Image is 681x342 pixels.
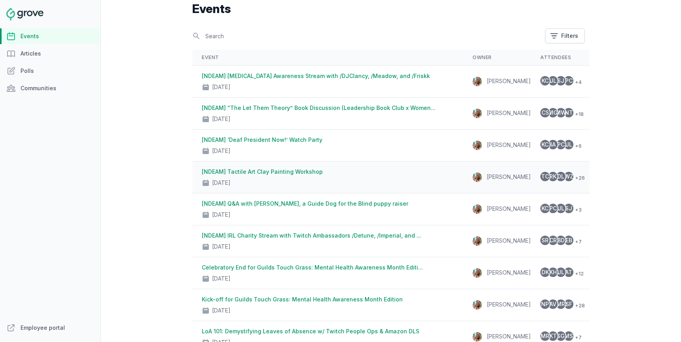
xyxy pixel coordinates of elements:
span: [PERSON_NAME] [487,173,531,180]
span: + 12 [572,269,584,279]
span: [PERSON_NAME] [487,141,531,148]
span: KC [541,142,549,147]
div: [DATE] [212,147,231,155]
a: [NDEAM] [MEDICAL_DATA] Awareness Stream with /DJClancy, /Meadow, and /Friskk [202,72,430,79]
a: [NDEAM] ‘Deaf President Now!’ Watch Party [202,136,322,143]
span: MS [564,333,573,339]
span: CR [549,238,557,243]
div: [DATE] [212,179,231,187]
span: [PERSON_NAME] [487,205,531,212]
span: MW [556,110,566,115]
span: [PERSON_NAME] [487,301,531,308]
th: Event [192,50,463,66]
th: Owner [463,50,531,66]
div: [DATE] [212,83,231,91]
div: [DATE] [212,307,231,314]
a: Kick-off for Guilds Touch Grass: Mental Health Awareness Month Edition [202,296,403,303]
span: JL [566,142,572,147]
div: [DATE] [212,211,231,219]
img: Grove [6,8,43,20]
span: [PERSON_NAME] [487,110,531,116]
span: JL [550,78,556,84]
span: + 18 [572,110,584,119]
span: + 7 [572,237,582,247]
span: + 6 [572,141,582,151]
span: [PERSON_NAME] [487,333,531,340]
span: WZ [564,174,573,179]
div: [DATE] [212,243,231,251]
span: RK [549,174,556,179]
a: [NDEAM] “The Let Them Theory” Book Discussion (Leadership Book Club x Women... [202,104,435,111]
span: AT [565,270,572,275]
div: [DATE] [212,275,231,283]
div: [DATE] [212,115,231,123]
span: [PERSON_NAME] [487,78,531,84]
span: KC [541,78,549,84]
a: Celebratory End for Guilds Touch Grass: Mental Health Awareness Month Editi... [202,264,423,271]
span: PC [557,142,565,147]
span: SJ [565,206,572,211]
span: SJ [557,78,564,84]
a: [NDEAM] IRL Charity Stream with Twitch Ambassadors /Detune, /Imperial, and ... [202,232,421,239]
span: MR [556,301,565,307]
span: [PERSON_NAME] [487,237,531,244]
span: BD [557,238,565,243]
span: SG [557,333,565,339]
a: [NDEAM] Q&A with [PERSON_NAME], a Guide Dog for the Blind puppy raiser [202,200,408,207]
span: AV [549,301,556,307]
a: LoA 101: Demystifying Leaves of Absence w/ Twitch People Ops & Amazon DLS [202,328,419,335]
span: + 4 [572,78,582,87]
span: KH [549,270,557,275]
span: PC [565,78,573,84]
button: Filters [545,28,585,43]
a: [NDEAM] Tactile Art Clay Painting Workshop [202,168,323,175]
span: EB [566,238,572,243]
span: DL [557,174,564,179]
span: CS [541,110,549,115]
span: + 28 [572,301,585,310]
span: MG [548,110,558,115]
th: Attendees [531,50,594,66]
span: PC [549,206,557,211]
input: Search [192,29,540,43]
span: JL [558,270,564,275]
span: + 3 [572,205,582,215]
span: NP [541,301,549,307]
span: SR [541,238,549,243]
span: DK [541,270,549,275]
span: TC [541,174,549,179]
h1: Events [192,2,590,16]
span: KT [549,333,557,339]
span: JL [558,206,564,211]
span: SF [566,301,572,307]
span: NT [565,110,573,115]
span: [PERSON_NAME] [487,269,531,276]
span: IA [551,142,556,147]
span: + 26 [572,173,585,183]
span: MR [541,333,549,339]
span: KC [541,206,549,211]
